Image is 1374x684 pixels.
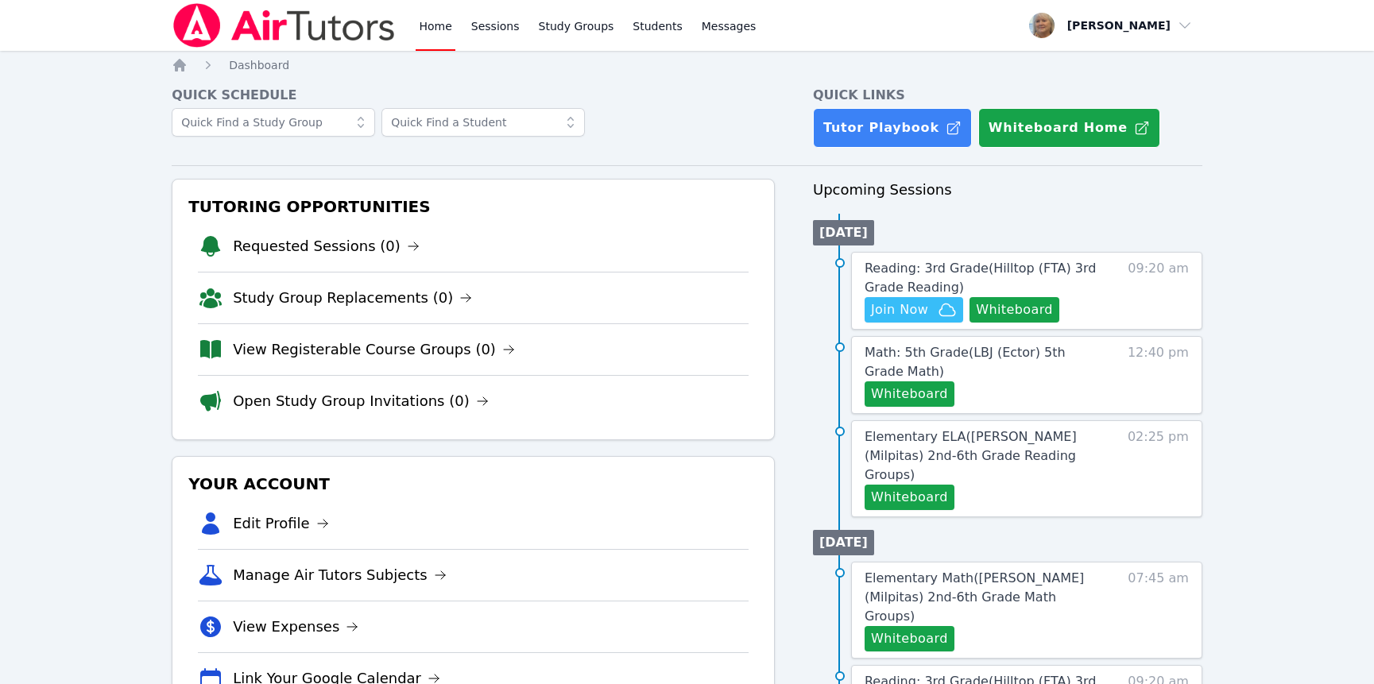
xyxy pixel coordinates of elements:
[172,57,1202,73] nav: Breadcrumb
[865,345,1066,379] span: Math: 5th Grade ( LBJ (Ector) 5th Grade Math )
[233,287,472,309] a: Study Group Replacements (0)
[871,300,928,319] span: Join Now
[865,259,1108,297] a: Reading: 3rd Grade(Hilltop (FTA) 3rd Grade Reading)
[865,485,954,510] button: Whiteboard
[865,297,963,323] button: Join Now
[865,261,1096,295] span: Reading: 3rd Grade ( Hilltop (FTA) 3rd Grade Reading )
[172,86,775,105] h4: Quick Schedule
[702,18,757,34] span: Messages
[229,59,289,71] span: Dashboard
[865,429,1077,482] span: Elementary ELA ( [PERSON_NAME] (Milpitas) 2nd-6th Grade Reading Groups )
[978,108,1160,148] button: Whiteboard Home
[233,390,489,412] a: Open Study Group Invitations (0)
[1128,427,1189,510] span: 02:25 pm
[233,616,358,638] a: View Expenses
[865,570,1084,624] span: Elementary Math ( [PERSON_NAME] (Milpitas) 2nd-6th Grade Math Groups )
[865,569,1108,626] a: Elementary Math([PERSON_NAME] (Milpitas) 2nd-6th Grade Math Groups)
[185,192,761,221] h3: Tutoring Opportunities
[233,512,329,535] a: Edit Profile
[865,626,954,651] button: Whiteboard
[865,381,954,407] button: Whiteboard
[185,470,761,498] h3: Your Account
[813,179,1202,201] h3: Upcoming Sessions
[970,297,1059,323] button: Whiteboard
[229,57,289,73] a: Dashboard
[813,108,972,148] a: Tutor Playbook
[233,338,515,361] a: View Registerable Course Groups (0)
[172,108,375,137] input: Quick Find a Study Group
[813,86,1202,105] h4: Quick Links
[1128,343,1189,407] span: 12:40 pm
[233,235,420,257] a: Requested Sessions (0)
[865,343,1108,381] a: Math: 5th Grade(LBJ (Ector) 5th Grade Math)
[172,3,397,48] img: Air Tutors
[233,564,447,586] a: Manage Air Tutors Subjects
[813,220,874,245] li: [DATE]
[865,427,1108,485] a: Elementary ELA([PERSON_NAME] (Milpitas) 2nd-6th Grade Reading Groups)
[1128,569,1189,651] span: 07:45 am
[381,108,585,137] input: Quick Find a Student
[813,530,874,555] li: [DATE]
[1128,259,1189,323] span: 09:20 am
